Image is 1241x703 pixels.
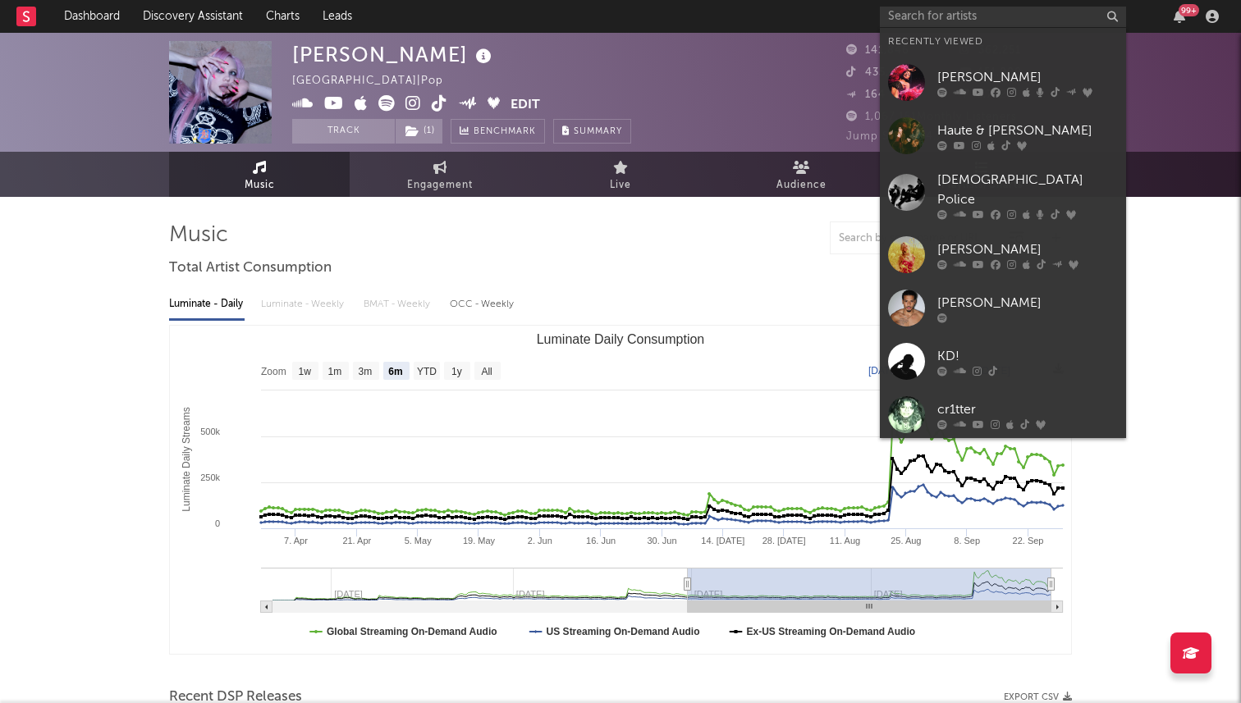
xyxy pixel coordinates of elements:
span: 1,067,151 Monthly Listeners [846,112,1017,122]
a: Live [530,152,711,197]
text: 30. Jun [647,536,676,546]
span: 435,400 [846,67,911,78]
div: 99 + [1179,4,1199,16]
span: Summary [574,127,622,136]
text: 16. Jun [586,536,616,546]
span: Live [610,176,631,195]
button: (1) [396,119,442,144]
div: cr1tter [937,399,1118,419]
div: [GEOGRAPHIC_DATA] | Pop [292,71,462,91]
div: [PERSON_NAME] [937,240,1118,259]
a: Audience [711,152,891,197]
text: 250k [200,472,220,482]
input: Search for artists [880,7,1126,27]
a: [PERSON_NAME] [880,56,1126,109]
text: All [481,366,492,377]
svg: Luminate Daily Consumption [170,326,1071,654]
span: 141,846 [846,45,909,56]
text: 19. May [463,536,496,546]
a: Music [169,152,350,197]
button: Export CSV [1004,692,1072,702]
div: KD! [937,346,1118,366]
input: Search by song name or URL [831,232,1004,245]
text: 14. [DATE] [701,536,744,546]
a: Engagement [350,152,530,197]
text: 25. Aug [891,536,921,546]
text: Luminate Daily Streams [181,407,192,511]
text: YTD [417,366,437,377]
a: cr1tter [880,388,1126,441]
text: 6m [388,366,402,377]
text: 7. Apr [284,536,308,546]
text: 11. Aug [830,536,860,546]
button: Track [292,119,395,144]
a: [PERSON_NAME] [880,281,1126,335]
text: 5. May [405,536,433,546]
a: Haute & [PERSON_NAME] [880,109,1126,162]
text: 0 [215,518,220,528]
text: [DATE] [868,365,900,377]
text: 28. [DATE] [762,536,806,546]
text: 1y [451,366,462,377]
span: 164 [846,89,886,100]
text: 1w [299,366,312,377]
a: Benchmark [451,119,545,144]
span: Total Artist Consumption [169,258,332,278]
text: 8. Sep [954,536,980,546]
text: 1m [328,366,342,377]
text: 21. Apr [342,536,371,546]
span: Benchmark [474,122,536,142]
button: 99+ [1174,10,1185,23]
div: [PERSON_NAME] [937,293,1118,313]
button: Edit [511,95,540,116]
a: [PERSON_NAME] [880,228,1126,281]
span: Jump Score: 84.7 [846,131,943,142]
text: 2. Jun [528,536,552,546]
span: Engagement [407,176,473,195]
div: Luminate - Daily [169,290,245,318]
a: KD! [880,335,1126,388]
span: Audience [776,176,827,195]
text: 500k [200,427,220,436]
div: [DEMOGRAPHIC_DATA] Police [937,171,1118,210]
div: [PERSON_NAME] [292,41,496,68]
text: Global Streaming On-Demand Audio [327,626,497,637]
div: [PERSON_NAME] [937,67,1118,87]
text: US Streaming On-Demand Audio [547,626,700,637]
button: Summary [553,119,631,144]
text: Zoom [261,366,286,377]
div: Recently Viewed [888,32,1118,52]
text: Ex-US Streaming On-Demand Audio [747,626,916,637]
span: Music [245,176,275,195]
text: Luminate Daily Consumption [537,332,705,346]
div: OCC - Weekly [450,290,515,318]
span: ( 1 ) [395,119,443,144]
text: 22. Sep [1013,536,1044,546]
a: [DEMOGRAPHIC_DATA] Police [880,162,1126,228]
text: 3m [359,366,373,377]
div: Haute & [PERSON_NAME] [937,121,1118,140]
